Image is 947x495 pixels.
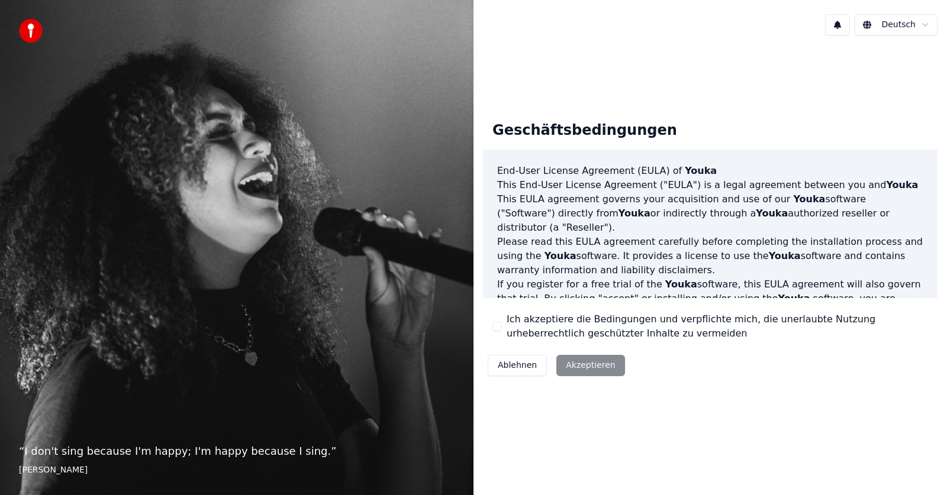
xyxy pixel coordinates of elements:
span: Youka [756,208,788,219]
p: This EULA agreement governs your acquisition and use of our software ("Software") directly from o... [497,192,923,235]
label: Ich akzeptiere die Bedingungen und verpflichte mich, die unerlaubte Nutzung urheberrechtlich gesc... [507,312,928,341]
img: youka [19,19,43,43]
p: Please read this EULA agreement carefully before completing the installation process and using th... [497,235,923,277]
span: Youka [619,208,650,219]
span: Youka [665,279,697,290]
p: “ I don't sing because I'm happy; I'm happy because I sing. ” [19,443,455,460]
button: Ablehnen [488,355,547,376]
span: Youka [793,193,825,205]
span: Youka [769,250,801,261]
span: Youka [778,293,810,304]
p: If you register for a free trial of the software, this EULA agreement will also govern that trial... [497,277,923,334]
h3: End-User License Agreement (EULA) of [497,164,923,178]
span: Youka [545,250,576,261]
p: This End-User License Agreement ("EULA") is a legal agreement between you and [497,178,923,192]
span: Youka [886,179,918,190]
span: Youka [685,165,717,176]
footer: [PERSON_NAME] [19,464,455,476]
div: Geschäftsbedingungen [483,112,687,150]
